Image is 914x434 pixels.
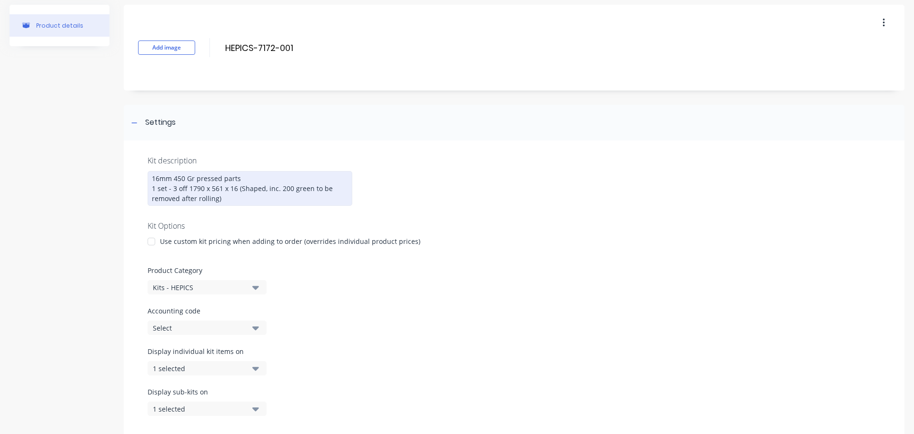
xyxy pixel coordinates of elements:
button: Select [148,321,267,335]
div: Use custom kit pricing when adding to order (overrides individual product prices) [160,236,420,246]
div: Settings [145,117,176,129]
button: 1 selected [148,361,267,375]
div: Kits - HEPICS [153,283,245,293]
button: Product details [10,14,109,37]
button: Add image [138,40,195,55]
div: Kit Options [148,220,881,232]
label: Display individual kit items on [148,346,267,356]
div: 1 selected [153,404,245,414]
button: Kits - HEPICS [148,280,267,294]
div: Product details [36,22,83,29]
div: Kit description [148,155,881,166]
label: Product Category [148,265,881,275]
div: 16mm 450 Gr pressed parts 1 set - 3 off 1790 x 561 x 16 (Shaped, inc. 200 green to be removed aft... [148,171,352,206]
label: Display sub-kits on [148,387,267,397]
div: Select [153,323,245,333]
input: Enter kit name [224,41,393,55]
button: 1 selected [148,402,267,416]
label: Accounting code [148,306,881,316]
div: 1 selected [153,363,245,373]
